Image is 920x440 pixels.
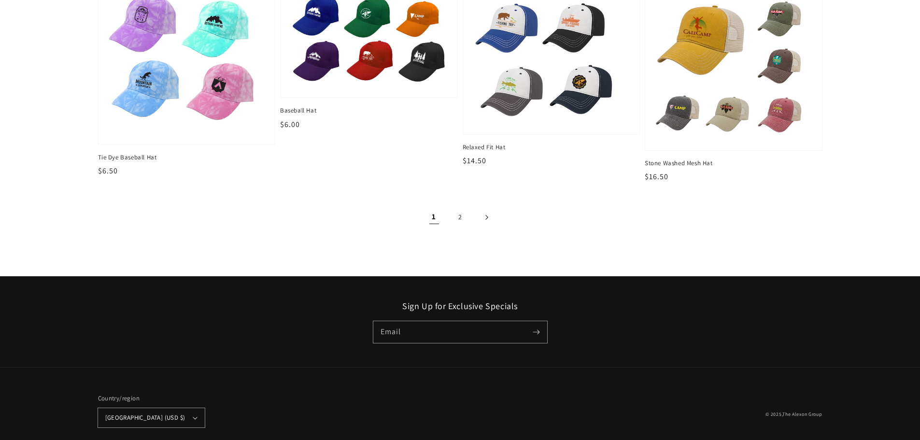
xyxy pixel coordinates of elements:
button: [GEOGRAPHIC_DATA] (USD $) [98,408,205,427]
span: $14.50 [463,156,486,166]
span: Baseball Hat [280,106,458,115]
button: Subscribe [526,321,547,342]
h2: Sign Up for Exclusive Specials [98,300,822,312]
a: Next page [476,207,497,228]
span: $6.50 [98,166,118,176]
a: Page 2 [450,207,471,228]
span: $16.50 [645,171,668,182]
span: Tie Dye Baseball Hat [98,153,276,162]
span: Page 1 [424,207,445,228]
span: $6.00 [280,119,300,129]
h2: Country/region [98,394,205,403]
a: The Alexon Group [782,411,822,417]
small: © 2025, [765,411,822,417]
nav: Pagination [98,207,822,228]
span: Stone Washed Mesh Hat [645,159,822,168]
span: Relaxed Fit Hat [463,143,640,152]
